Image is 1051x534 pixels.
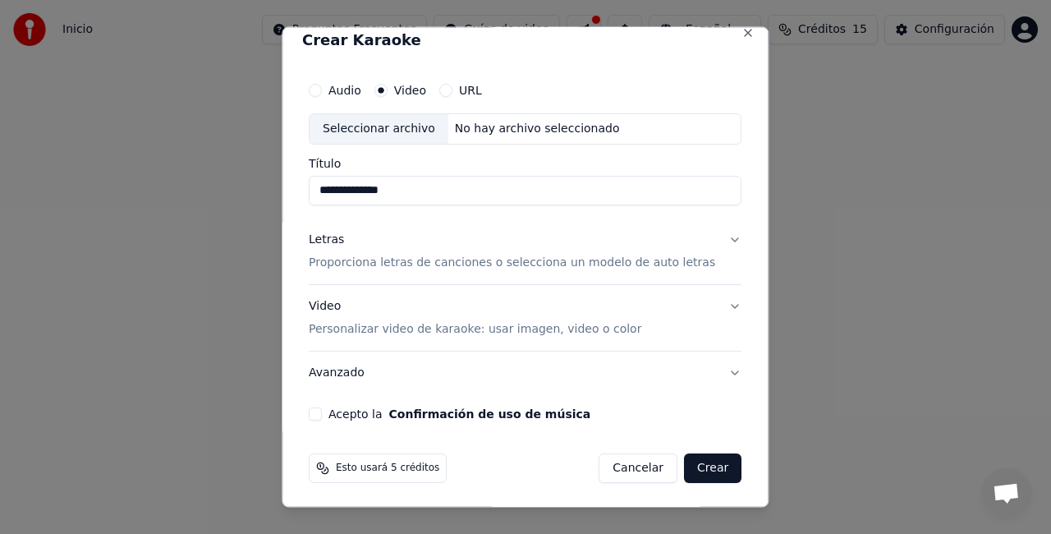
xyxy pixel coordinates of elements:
div: Video [309,297,641,337]
button: LetrasProporciona letras de canciones o selecciona un modelo de auto letras [309,218,741,283]
button: Crear [684,453,741,482]
label: Audio [328,85,361,96]
button: Cancelar [599,453,678,482]
label: Título [309,157,741,168]
span: Esto usará 5 créditos [336,461,439,474]
div: No hay archivo seleccionado [448,121,626,137]
h2: Crear Karaoke [302,33,748,48]
div: Letras [309,231,344,247]
button: Avanzado [309,351,741,394]
button: VideoPersonalizar video de karaoke: usar imagen, video o color [309,284,741,350]
label: Video [394,85,426,96]
label: URL [459,85,482,96]
div: Seleccionar archivo [310,114,448,144]
p: Proporciona letras de canciones o selecciona un modelo de auto letras [309,254,715,270]
label: Acepto la [328,407,590,419]
p: Personalizar video de karaoke: usar imagen, video o color [309,320,641,337]
button: Acepto la [389,407,591,419]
